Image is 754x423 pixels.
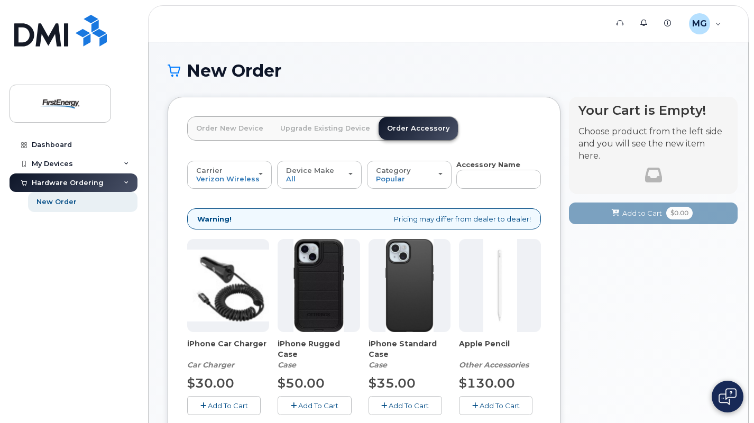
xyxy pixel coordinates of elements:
em: Car Charger [187,360,234,370]
a: Upgrade Existing Device [272,117,379,140]
strong: Warning! [197,214,232,224]
img: Open chat [719,388,737,405]
p: Choose product from the left side and you will see the new item here. [578,126,728,162]
img: iphonesecg.jpg [187,250,269,321]
span: Add To Cart [298,401,338,410]
span: $50.00 [278,375,325,391]
img: Symmetry.jpg [385,239,434,332]
span: Apple Pencil [459,338,541,360]
h4: Your Cart is Empty! [578,103,728,117]
span: Add To Cart [389,401,429,410]
span: iPhone Standard Case [369,338,450,360]
span: $35.00 [369,375,416,391]
div: Apple Pencil [459,338,541,370]
img: PencilPro.jpg [483,239,517,332]
div: iPhone Car Charger [187,338,269,370]
em: Other Accessories [459,360,529,370]
em: Case [369,360,387,370]
em: Case [278,360,296,370]
button: Device Make All [277,161,362,188]
span: $0.00 [666,207,693,219]
strong: Accessory Name [456,160,520,169]
div: iPhone Rugged Case [278,338,360,370]
button: Category Popular [367,161,452,188]
span: $30.00 [187,375,234,391]
span: Verizon Wireless [196,174,260,183]
button: Add To Cart [369,396,442,415]
h1: New Order [168,61,729,80]
span: iPhone Car Charger [187,338,269,360]
button: Carrier Verizon Wireless [187,161,272,188]
img: Defender.jpg [293,239,344,332]
span: Add To Cart [208,401,248,410]
span: All [286,174,296,183]
div: iPhone Standard Case [369,338,450,370]
span: iPhone Rugged Case [278,338,360,360]
span: Carrier [196,166,223,174]
span: Add to Cart [622,208,662,218]
span: Device Make [286,166,334,174]
button: Add To Cart [278,396,351,415]
span: $130.00 [459,375,515,391]
span: Popular [376,174,405,183]
a: Order Accessory [379,117,458,140]
button: Add To Cart [187,396,261,415]
span: Add To Cart [480,401,520,410]
button: Add To Cart [459,396,532,415]
div: Pricing may differ from dealer to dealer! [187,208,541,230]
button: Add to Cart $0.00 [569,203,738,224]
span: Category [376,166,411,174]
a: Order New Device [188,117,272,140]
